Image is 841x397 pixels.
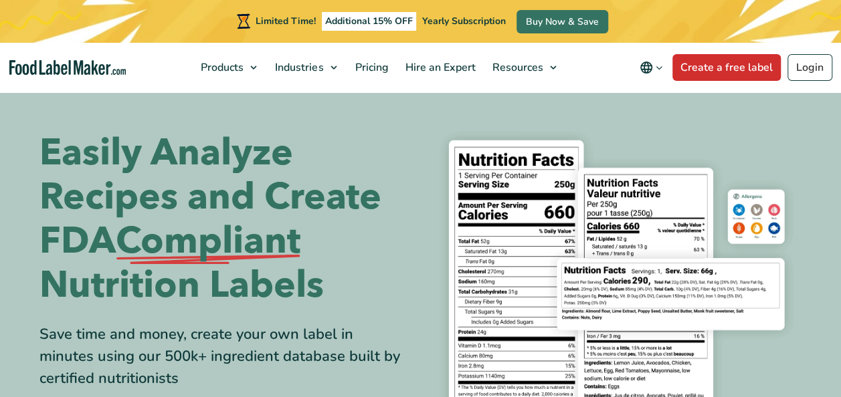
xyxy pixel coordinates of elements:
a: Industries [267,43,343,92]
span: Products [197,60,245,75]
a: Products [193,43,264,92]
a: Hire an Expert [397,43,480,92]
span: Pricing [351,60,389,75]
h1: Easily Analyze Recipes and Create FDA Nutrition Labels [39,131,411,307]
span: Compliant [116,219,300,263]
span: Hire an Expert [401,60,476,75]
a: Resources [484,43,563,92]
div: Save time and money, create your own label in minutes using our 500k+ ingredient database built b... [39,323,411,390]
a: Buy Now & Save [517,10,608,33]
a: Food Label Maker homepage [9,60,126,76]
span: Resources [488,60,544,75]
a: Create a free label [672,54,781,81]
a: Pricing [347,43,393,92]
button: Change language [630,54,672,81]
span: Yearly Subscription [422,15,506,27]
span: Additional 15% OFF [322,12,416,31]
a: Login [787,54,832,81]
span: Industries [271,60,324,75]
span: Limited Time! [256,15,316,27]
